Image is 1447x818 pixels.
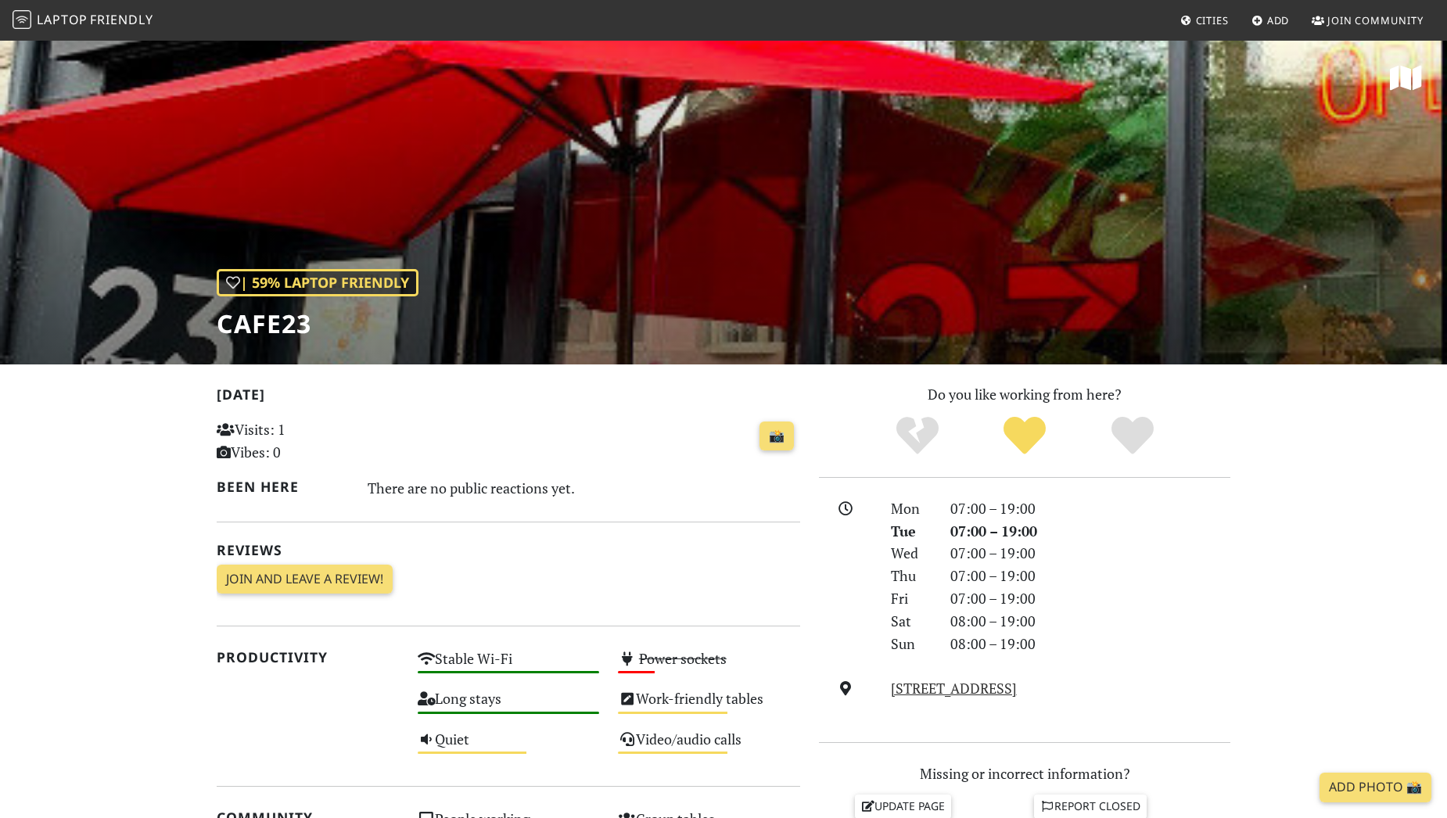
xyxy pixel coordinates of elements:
span: Join Community [1327,13,1424,27]
a: LaptopFriendly LaptopFriendly [13,7,153,34]
div: Sun [881,633,941,655]
div: Definitely! [1079,414,1187,457]
a: Report closed [1034,795,1147,818]
a: Add Photo 📸 [1320,773,1431,802]
div: Wed [881,542,941,565]
div: Video/audio calls [609,727,810,766]
div: | 59% Laptop Friendly [217,269,418,296]
div: 07:00 – 19:00 [941,565,1240,587]
div: 08:00 – 19:00 [941,633,1240,655]
div: Work-friendly tables [609,686,810,726]
div: 08:00 – 19:00 [941,610,1240,633]
div: Quiet [408,727,609,766]
p: Do you like working from here? [819,383,1230,406]
div: 07:00 – 19:00 [941,542,1240,565]
div: Thu [881,565,941,587]
div: Stable Wi-Fi [408,646,609,686]
span: Add [1267,13,1290,27]
h2: Been here [217,479,349,495]
div: Sat [881,610,941,633]
p: Missing or incorrect information? [819,762,1230,785]
a: 📸 [759,422,794,451]
div: Long stays [408,686,609,726]
span: Laptop [37,11,88,28]
div: 07:00 – 19:00 [941,520,1240,543]
div: 07:00 – 19:00 [941,497,1240,520]
a: Add [1245,6,1296,34]
s: Power sockets [639,649,727,668]
div: Tue [881,520,941,543]
h1: Cafe23 [217,309,418,339]
a: Cities [1174,6,1235,34]
a: Join and leave a review! [217,565,393,594]
a: Update page [855,795,952,818]
div: There are no public reactions yet. [368,475,801,500]
h2: Productivity [217,649,399,666]
h2: Reviews [217,542,800,558]
p: Visits: 1 Vibes: 0 [217,418,399,464]
h2: [DATE] [217,386,800,409]
a: [STREET_ADDRESS] [891,679,1017,698]
div: Yes [971,414,1079,457]
div: Mon [881,497,941,520]
div: Fri [881,587,941,610]
img: LaptopFriendly [13,10,31,29]
div: No [864,414,971,457]
span: Cities [1196,13,1229,27]
a: Join Community [1305,6,1430,34]
div: 07:00 – 19:00 [941,587,1240,610]
span: Friendly [90,11,153,28]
